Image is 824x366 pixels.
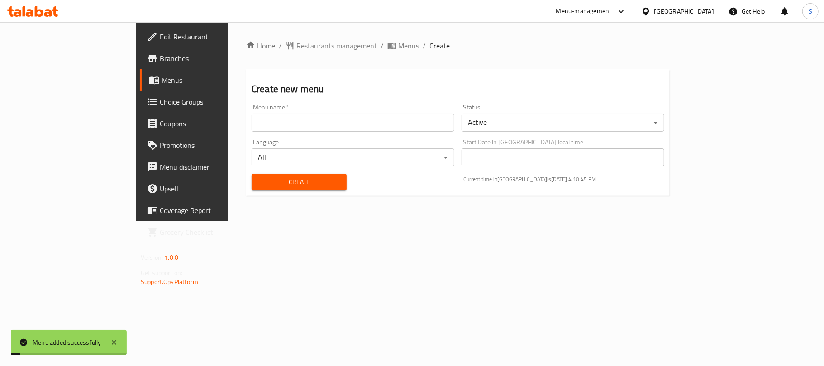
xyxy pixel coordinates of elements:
a: Grocery Checklist [140,221,274,243]
span: Branches [160,53,267,64]
span: Choice Groups [160,96,267,107]
a: Upsell [140,178,274,200]
span: S [809,6,812,16]
li: / [423,40,426,51]
a: Menus [387,40,419,51]
div: [GEOGRAPHIC_DATA] [654,6,714,16]
span: Get support on: [141,267,182,279]
a: Menus [140,69,274,91]
div: Menu-management [556,6,612,17]
a: Coupons [140,113,274,134]
span: Coverage Report [160,205,267,216]
a: Menu disclaimer [140,156,274,178]
span: Menu disclaimer [160,162,267,172]
span: Edit Restaurant [160,31,267,42]
a: Promotions [140,134,274,156]
a: Edit Restaurant [140,26,274,48]
span: Menus [398,40,419,51]
div: Active [462,114,664,132]
a: Choice Groups [140,91,274,113]
span: Promotions [160,140,267,151]
button: Create [252,174,347,190]
div: All [252,148,454,166]
span: Grocery Checklist [160,227,267,238]
span: Menus [162,75,267,86]
span: Coupons [160,118,267,129]
span: Restaurants management [296,40,377,51]
span: 1.0.0 [164,252,178,263]
span: Upsell [160,183,267,194]
a: Coverage Report [140,200,274,221]
nav: breadcrumb [246,40,670,51]
span: Create [259,176,339,188]
li: / [381,40,384,51]
a: Branches [140,48,274,69]
a: Restaurants management [286,40,377,51]
a: Support.OpsPlatform [141,276,198,288]
span: Create [429,40,450,51]
div: Menu added successfully [33,337,101,347]
span: Version: [141,252,163,263]
p: Current time in [GEOGRAPHIC_DATA] is [DATE] 4:10:45 PM [463,175,664,183]
input: Please enter Menu name [252,114,454,132]
h2: Create new menu [252,82,664,96]
li: / [279,40,282,51]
